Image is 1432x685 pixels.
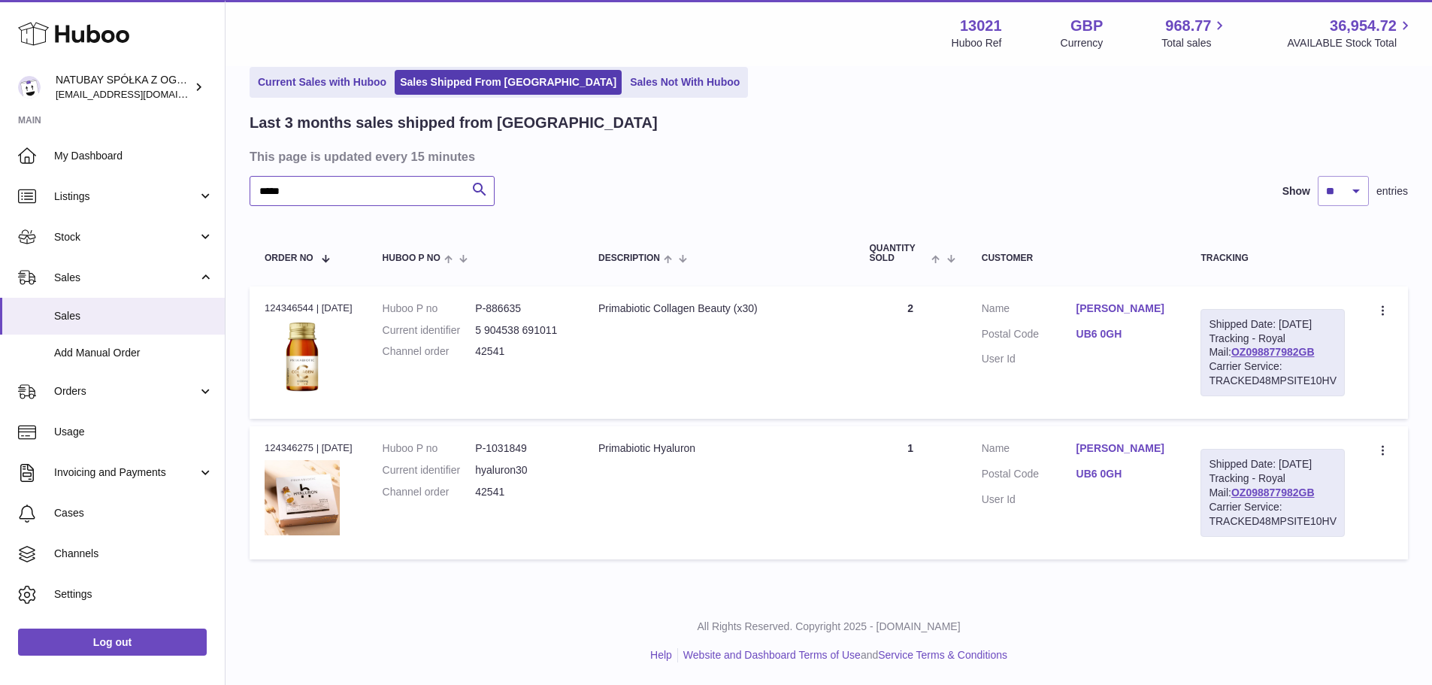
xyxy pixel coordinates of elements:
[982,352,1076,366] dt: User Id
[395,70,622,95] a: Sales Shipped From [GEOGRAPHIC_DATA]
[1376,184,1408,199] span: entries
[265,302,353,315] div: 124346544 | [DATE]
[54,506,213,520] span: Cases
[54,587,213,602] span: Settings
[625,70,745,95] a: Sales Not With Huboo
[982,302,1076,320] dt: Name
[383,323,476,338] dt: Current identifier
[678,648,1007,662] li: and
[1070,16,1103,36] strong: GBP
[650,649,672,661] a: Help
[475,463,568,477] dd: hyaluron30
[238,620,1420,634] p: All Rights Reserved. Copyright 2025 - [DOMAIN_NAME]
[598,253,660,263] span: Description
[475,302,568,316] dd: P-886635
[54,230,198,244] span: Stock
[54,384,198,399] span: Orders
[250,113,658,133] h2: Last 3 months sales shipped from [GEOGRAPHIC_DATA]
[1209,500,1337,529] div: Carrier Service: TRACKED48MPSITE10HV
[54,346,213,360] span: Add Manual Order
[1231,486,1315,499] a: OZ098877982GB
[54,465,198,480] span: Invoicing and Payments
[54,189,198,204] span: Listings
[475,485,568,499] dd: 42541
[1076,441,1171,456] a: [PERSON_NAME]
[1287,16,1414,50] a: 36,954.72 AVAILABLE Stock Total
[56,88,221,100] span: [EMAIL_ADDRESS][DOMAIN_NAME]
[598,302,840,316] div: Primabiotic Collagen Beauty (x30)
[870,244,928,263] span: Quantity Sold
[54,149,213,163] span: My Dashboard
[54,547,213,561] span: Channels
[1287,36,1414,50] span: AVAILABLE Stock Total
[54,309,213,323] span: Sales
[1231,346,1315,358] a: OZ098877982GB
[982,441,1076,459] dt: Name
[1161,16,1228,50] a: 968.77 Total sales
[54,271,198,285] span: Sales
[18,629,207,656] a: Log out
[1076,302,1171,316] a: [PERSON_NAME]
[982,253,1171,263] div: Customer
[383,441,476,456] dt: Huboo P no
[1061,36,1104,50] div: Currency
[1209,359,1337,388] div: Carrier Service: TRACKED48MPSITE10HV
[1282,184,1310,199] label: Show
[250,148,1404,165] h3: This page is updated every 15 minutes
[952,36,1002,50] div: Huboo Ref
[855,426,967,559] td: 1
[1165,16,1211,36] span: 968.77
[1209,317,1337,332] div: Shipped Date: [DATE]
[878,649,1007,661] a: Service Terms & Conditions
[475,441,568,456] dd: P-1031849
[1161,36,1228,50] span: Total sales
[1200,253,1345,263] div: Tracking
[982,493,1076,507] dt: User Id
[54,425,213,439] span: Usage
[1330,16,1397,36] span: 36,954.72
[1076,467,1171,481] a: UB6 0GH
[383,302,476,316] dt: Huboo P no
[475,323,568,338] dd: 5 904538 691011
[253,70,392,95] a: Current Sales with Huboo
[383,253,440,263] span: Huboo P no
[683,649,861,661] a: Website and Dashboard Terms of Use
[18,76,41,99] img: internalAdmin-13021@internal.huboo.com
[265,460,340,535] img: 130211740407413.jpg
[383,344,476,359] dt: Channel order
[383,463,476,477] dt: Current identifier
[383,485,476,499] dt: Channel order
[1209,457,1337,471] div: Shipped Date: [DATE]
[475,344,568,359] dd: 42541
[265,253,313,263] span: Order No
[1076,327,1171,341] a: UB6 0GH
[598,441,840,456] div: Primabiotic Hyaluron
[960,16,1002,36] strong: 13021
[982,327,1076,345] dt: Postal Code
[265,441,353,455] div: 124346275 | [DATE]
[265,320,340,395] img: 130211698054880.jpg
[855,286,967,419] td: 2
[56,73,191,102] div: NATUBAY SPÓŁKA Z OGRANICZONĄ ODPOWIEDZIALNOŚCIĄ
[1200,449,1345,536] div: Tracking - Royal Mail:
[982,467,1076,485] dt: Postal Code
[1200,309,1345,396] div: Tracking - Royal Mail:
